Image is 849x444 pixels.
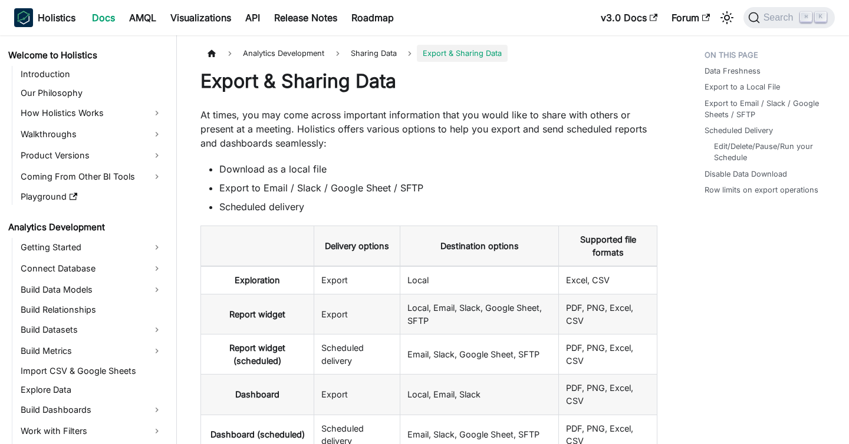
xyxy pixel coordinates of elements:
[17,342,166,360] a: Build Metrics
[85,8,122,27] a: Docs
[705,125,773,136] a: Scheduled Delivery
[705,98,830,120] a: Export to Email / Slack / Google Sheets / SFTP
[17,66,166,82] a: Introduction
[201,294,314,334] th: Report widget
[705,81,780,92] a: Export to a Local File
[400,294,559,334] td: Local, Email, Slack, Google Sheet, SFTP
[17,301,166,318] a: Build Relationships
[594,8,664,27] a: v3.0 Docs
[17,259,166,278] a: Connect Database
[238,8,267,27] a: API
[200,45,657,62] nav: Breadcrumbs
[17,104,166,122] a: How Holistics Works
[760,12,801,23] span: Search
[200,108,657,150] p: At times, you may come across important information that you would like to share with others or p...
[314,334,400,375] td: Scheduled delivery
[800,12,812,22] kbd: ⌘
[705,65,761,77] a: Data Freshness
[400,375,559,415] td: Local, Email, Slack
[38,11,75,25] b: Holistics
[705,168,787,180] a: Disable Data Download
[17,382,166,398] a: Explore Data
[122,8,163,27] a: AMQL
[314,375,400,415] td: Export
[17,363,166,379] a: Import CSV & Google Sheets
[219,200,657,214] li: Scheduled delivery
[400,226,559,267] th: Destination options
[314,294,400,334] td: Export
[344,8,401,27] a: Roadmap
[17,85,166,101] a: Our Philosophy
[400,334,559,375] td: Email, Slack, Google Sheet, SFTP
[201,334,314,375] th: Report widget (scheduled)
[219,181,657,195] li: Export to Email / Slack / Google Sheet / SFTP
[17,422,166,440] a: Work with Filters
[17,320,166,339] a: Build Datasets
[17,188,166,205] a: Playground
[17,400,166,419] a: Build Dashboards
[219,162,657,176] li: Download as a local file
[201,375,314,415] th: Dashboard
[17,125,166,144] a: Walkthroughs
[705,184,818,196] a: Row limits on export operations
[14,8,33,27] img: Holistics
[17,167,166,186] a: Coming From Other BI Tools
[743,7,835,28] button: Search (Command+K)
[718,8,736,27] button: Switch between dark and light mode (currently light mode)
[417,45,508,62] span: Export & Sharing Data
[815,12,827,22] kbd: K
[267,8,344,27] a: Release Notes
[714,141,825,163] a: Edit/Delete/Pause/Run your Schedule
[559,375,657,415] td: PDF, PNG, Excel, CSV
[400,266,559,294] td: Local
[201,266,314,294] th: Exploration
[664,8,717,27] a: Forum
[14,8,75,27] a: HolisticsHolistics
[314,226,400,267] th: Delivery options
[345,45,403,62] span: Sharing Data
[17,238,166,257] a: Getting Started
[559,334,657,375] td: PDF, PNG, Excel, CSV
[559,294,657,334] td: PDF, PNG, Excel, CSV
[559,266,657,294] td: Excel, CSV
[314,266,400,294] td: Export
[200,45,223,62] a: Home page
[5,47,166,64] a: Welcome to Holistics
[559,226,657,267] th: Supported file formats
[17,280,166,299] a: Build Data Models
[163,8,238,27] a: Visualizations
[17,146,166,165] a: Product Versions
[237,45,330,62] span: Analytics Development
[5,219,166,236] a: Analytics Development
[200,69,657,93] h1: Export & Sharing Data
